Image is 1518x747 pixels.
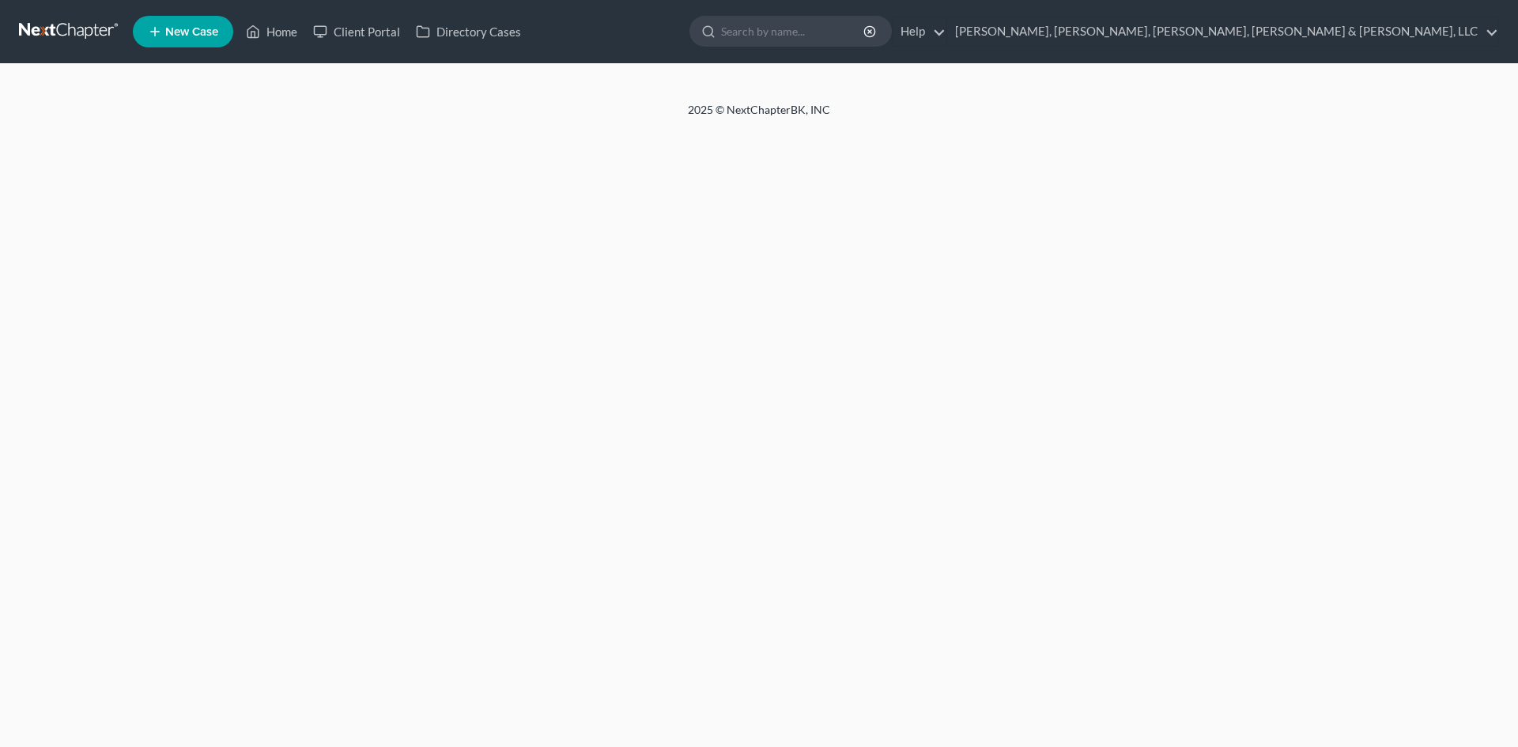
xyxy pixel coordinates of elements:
[893,17,946,46] a: Help
[721,17,866,46] input: Search by name...
[947,17,1498,46] a: [PERSON_NAME], [PERSON_NAME], [PERSON_NAME], [PERSON_NAME] & [PERSON_NAME], LLC
[238,17,305,46] a: Home
[408,17,529,46] a: Directory Cases
[305,17,408,46] a: Client Portal
[165,26,218,38] span: New Case
[308,102,1210,130] div: 2025 © NextChapterBK, INC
